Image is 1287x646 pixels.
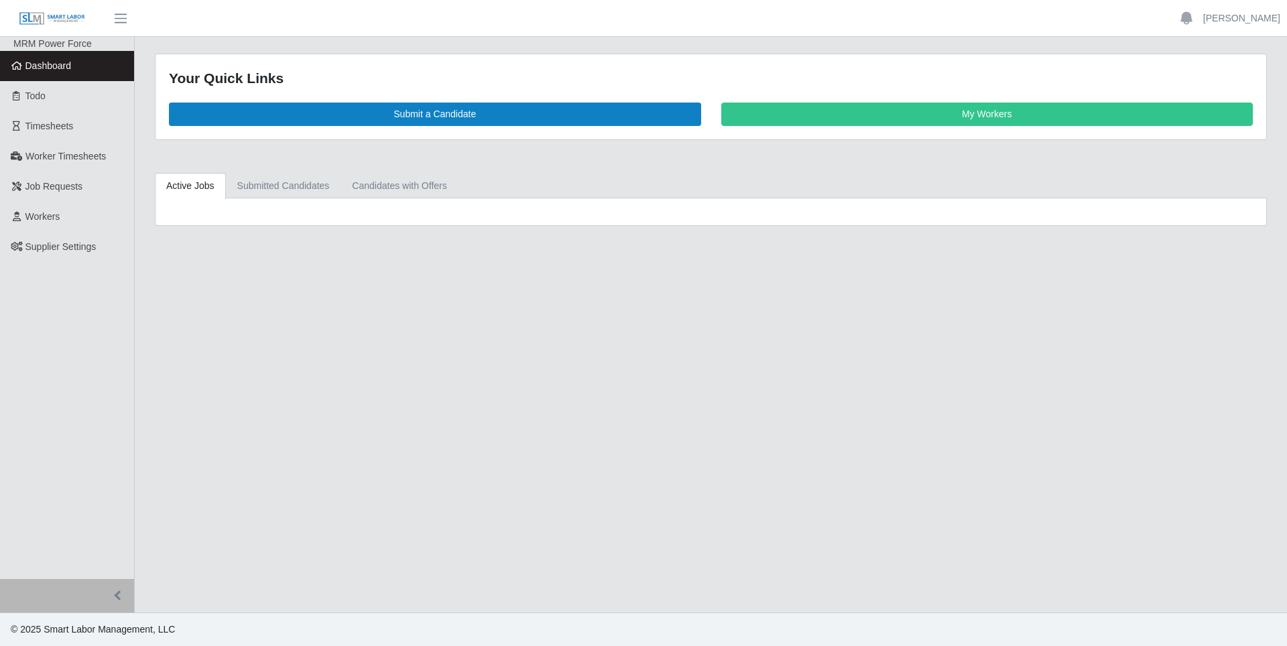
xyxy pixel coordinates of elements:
[13,38,92,49] span: MRM Power Force
[226,173,341,199] a: Submitted Candidates
[25,90,46,101] span: Todo
[169,68,1253,89] div: Your Quick Links
[155,173,226,199] a: Active Jobs
[25,181,83,192] span: Job Requests
[25,60,72,71] span: Dashboard
[19,11,86,26] img: SLM Logo
[25,241,97,252] span: Supplier Settings
[1203,11,1280,25] a: [PERSON_NAME]
[25,121,74,131] span: Timesheets
[25,211,60,222] span: Workers
[11,624,175,635] span: © 2025 Smart Labor Management, LLC
[341,173,458,199] a: Candidates with Offers
[169,103,701,126] a: Submit a Candidate
[25,151,106,161] span: Worker Timesheets
[721,103,1253,126] a: My Workers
